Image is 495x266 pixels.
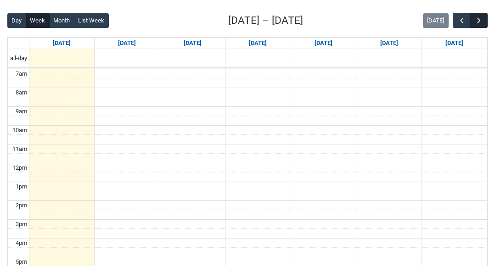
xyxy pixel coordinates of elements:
a: Go to September 10, 2025 [247,38,269,49]
div: 10am [11,126,29,135]
div: 11am [11,144,29,154]
div: 7am [14,69,29,78]
div: 1pm [14,182,29,191]
div: 2pm [14,201,29,210]
div: 8am [14,88,29,97]
button: Day [7,13,26,28]
div: 4pm [14,238,29,248]
a: Go to September 12, 2025 [378,38,400,49]
button: Week [26,13,50,28]
button: Previous Week [453,13,470,28]
button: List Week [74,13,109,28]
a: Go to September 11, 2025 [313,38,334,49]
a: Go to September 13, 2025 [444,38,465,49]
a: Go to September 8, 2025 [116,38,138,49]
a: Go to September 7, 2025 [51,38,73,49]
div: 12pm [11,163,29,172]
a: Go to September 9, 2025 [182,38,203,49]
div: 9am [14,107,29,116]
button: Next Week [470,13,488,28]
span: all-day [8,54,29,63]
h2: [DATE] – [DATE] [228,13,303,28]
button: [DATE] [423,13,449,28]
div: 3pm [14,220,29,229]
button: Month [49,13,74,28]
